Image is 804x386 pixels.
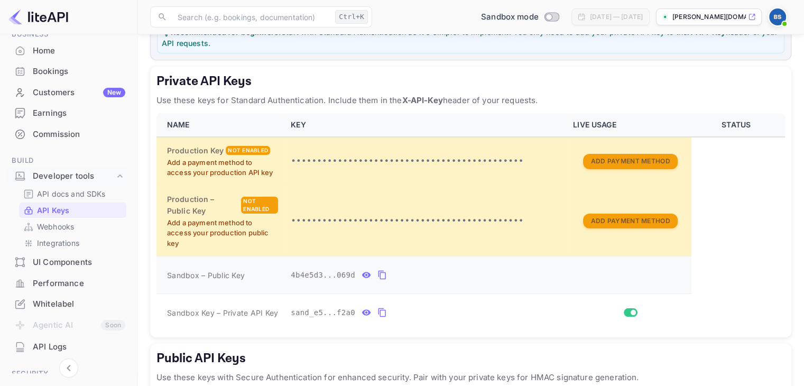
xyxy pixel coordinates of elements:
[167,158,278,178] p: Add a payment method to access your production API key
[6,103,131,123] a: Earnings
[37,205,69,216] p: API Keys
[6,124,131,144] a: Commission
[6,103,131,124] div: Earnings
[284,113,567,137] th: KEY
[19,186,126,201] div: API docs and SDKs
[23,237,122,249] a: Integrations
[33,66,125,78] div: Bookings
[6,41,131,61] div: Home
[6,273,131,293] a: Performance
[23,221,122,232] a: Webhooks
[687,27,725,36] strong: X-API-Key
[167,145,224,157] h6: Production Key
[156,73,785,90] h5: Private API Keys
[6,273,131,294] div: Performance
[6,252,131,272] a: UI Components
[171,6,331,27] input: Search (e.g. bookings, documentation)
[6,252,131,273] div: UI Components
[167,270,245,281] span: Sandbox – Public Key
[23,205,122,216] a: API Keys
[33,87,125,99] div: Customers
[103,88,125,97] div: New
[6,337,131,356] a: API Logs
[171,27,281,36] strong: Recommended for beginners:
[33,256,125,269] div: UI Components
[583,154,677,169] button: Add Payment Method
[6,61,131,81] a: Bookings
[6,167,131,186] div: Developer tools
[241,197,278,214] div: Not enabled
[6,82,131,102] a: CustomersNew
[156,94,785,107] p: Use these keys for Standard Authentication. Include them in the header of your requests.
[167,194,239,217] h6: Production – Public Key
[6,82,131,103] div: CustomersNew
[33,128,125,141] div: Commission
[8,8,68,25] img: LiteAPI logo
[33,170,115,182] div: Developer tools
[691,113,785,137] th: STATUS
[6,368,131,380] span: Security
[6,29,131,40] span: Business
[23,188,122,199] a: API docs and SDKs
[167,218,278,249] p: Add a payment method to access your production public key
[33,298,125,310] div: Whitelabel
[6,124,131,145] div: Commission
[33,341,125,353] div: API Logs
[226,146,270,155] div: Not enabled
[19,203,126,218] div: API Keys
[6,41,131,60] a: Home
[291,307,355,318] span: sand_e5...f2a0
[335,10,368,24] div: Ctrl+K
[156,371,785,384] p: Use these keys with Secure Authentication for enhanced security. Pair with your private keys for ...
[156,113,284,137] th: NAME
[583,214,677,229] button: Add Payment Method
[291,270,355,281] span: 4b4e5d3...069d
[33,45,125,57] div: Home
[481,11,539,23] span: Sandbox mode
[6,294,131,315] div: Whitelabel
[590,12,643,22] div: [DATE] — [DATE]
[33,278,125,290] div: Performance
[19,235,126,251] div: Integrations
[769,8,786,25] img: Brian Savidge
[672,12,746,22] p: [PERSON_NAME][DOMAIN_NAME]...
[156,350,785,367] h5: Public API Keys
[33,107,125,120] div: Earnings
[291,155,560,168] p: •••••••••••••••••••••••••••••••••••••••••••••
[37,237,79,249] p: Integrations
[583,216,677,225] a: Add Payment Method
[167,308,278,317] span: Sandbox Key – Private API Key
[162,26,780,49] p: 💡 Start with Standard Authentication as it's simpler to implement. You only need to add your priv...
[37,221,74,232] p: Webhooks
[59,359,78,378] button: Collapse navigation
[6,61,131,82] div: Bookings
[6,337,131,357] div: API Logs
[156,113,785,331] table: private api keys table
[19,219,126,234] div: Webhooks
[567,113,691,137] th: LIVE USAGE
[291,215,560,227] p: •••••••••••••••••••••••••••••••••••••••••••••
[583,156,677,165] a: Add Payment Method
[477,11,563,23] div: Switch to Production mode
[6,294,131,314] a: Whitelabel
[402,95,442,105] strong: X-API-Key
[6,155,131,167] span: Build
[37,188,106,199] p: API docs and SDKs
